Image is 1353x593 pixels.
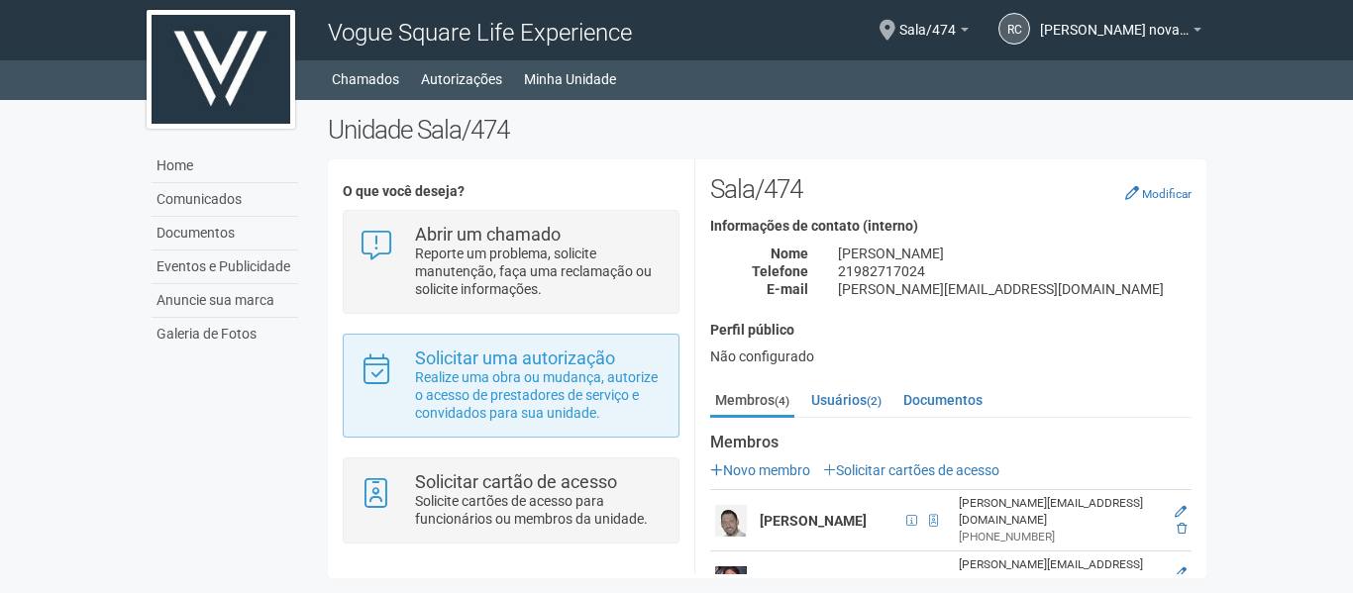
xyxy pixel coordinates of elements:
[359,226,663,298] a: Abrir um chamado Reporte um problema, solicite manutenção, faça uma reclamação ou solicite inform...
[710,174,1192,204] h2: Sala/474
[1040,3,1189,38] span: renato coutinho novaes
[760,574,867,590] strong: [PERSON_NAME]
[771,246,808,261] strong: Nome
[710,462,810,478] a: Novo membro
[152,217,298,250] a: Documentos
[710,347,1192,365] div: Não configurado
[152,250,298,284] a: Eventos e Publicidade
[775,394,789,408] small: (4)
[343,184,678,199] h4: O que você deseja?
[1175,505,1187,519] a: Editar membro
[415,368,664,422] p: Realize uma obra ou mudança, autorize o acesso de prestadores de serviço e convidados para sua un...
[998,13,1030,45] a: rc
[1040,25,1201,41] a: [PERSON_NAME] novaes
[710,434,1192,451] strong: Membros
[328,115,1206,145] h2: Unidade Sala/474
[152,149,298,183] a: Home
[415,224,561,245] strong: Abrir um chamado
[328,19,632,47] span: Vogue Square Life Experience
[1125,185,1192,201] a: Modificar
[152,318,298,350] a: Galeria de Fotos
[415,347,615,368] strong: Solicitar uma autorização
[823,462,999,478] a: Solicitar cartões de acesso
[806,385,886,415] a: Usuários(2)
[710,219,1192,234] h4: Informações de contato (interno)
[715,505,747,537] img: user.png
[1142,187,1192,201] small: Modificar
[899,25,969,41] a: Sala/474
[959,495,1157,529] div: [PERSON_NAME][EMAIL_ADDRESS][DOMAIN_NAME]
[752,263,808,279] strong: Telefone
[415,492,664,528] p: Solicite cartões de acesso para funcionários ou membros da unidade.
[1175,566,1187,580] a: Editar membro
[867,394,882,408] small: (2)
[152,183,298,217] a: Comunicados
[823,245,1206,262] div: [PERSON_NAME]
[359,473,663,528] a: Solicitar cartão de acesso Solicite cartões de acesso para funcionários ou membros da unidade.
[332,65,399,93] a: Chamados
[959,529,1157,545] div: [PHONE_NUMBER]
[899,3,956,38] span: Sala/474
[959,556,1157,590] div: [PERSON_NAME][EMAIL_ADDRESS][DOMAIN_NAME]
[147,10,295,129] img: logo.jpg
[524,65,616,93] a: Minha Unidade
[898,385,988,415] a: Documentos
[760,513,867,529] strong: [PERSON_NAME]
[359,349,663,422] a: Solicitar uma autorização Realize uma obra ou mudança, autorize o acesso de prestadores de serviç...
[152,284,298,318] a: Anuncie sua marca
[710,323,1192,338] h4: Perfil público
[1177,522,1187,536] a: Excluir membro
[823,262,1206,280] div: 21982717024
[710,385,794,418] a: Membros(4)
[415,245,664,298] p: Reporte um problema, solicite manutenção, faça uma reclamação ou solicite informações.
[415,471,617,492] strong: Solicitar cartão de acesso
[767,281,808,297] strong: E-mail
[421,65,502,93] a: Autorizações
[823,280,1206,298] div: [PERSON_NAME][EMAIL_ADDRESS][DOMAIN_NAME]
